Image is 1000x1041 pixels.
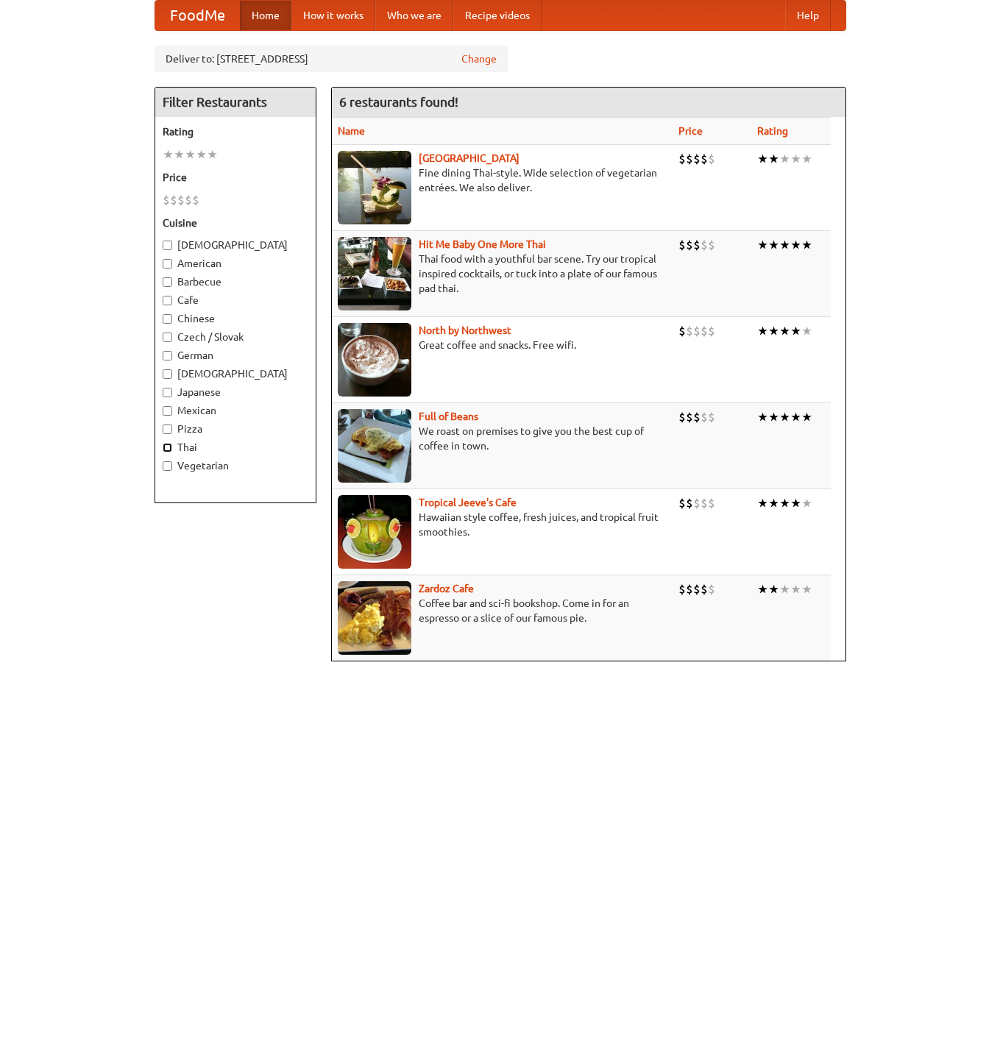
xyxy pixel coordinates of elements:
li: $ [686,581,693,597]
li: $ [701,409,708,425]
li: ★ [163,146,174,163]
li: $ [708,323,715,339]
label: Japanese [163,385,308,399]
h5: Price [163,170,308,185]
li: $ [708,495,715,511]
li: ★ [779,323,790,339]
li: $ [693,151,701,167]
a: Help [785,1,831,30]
li: $ [686,151,693,167]
input: Mexican [163,406,172,416]
li: ★ [779,151,790,167]
label: American [163,256,308,271]
li: ★ [801,237,812,253]
label: German [163,348,308,363]
li: ★ [768,151,779,167]
li: $ [177,192,185,208]
li: ★ [801,581,812,597]
li: ★ [757,237,768,253]
label: Czech / Slovak [163,330,308,344]
input: Barbecue [163,277,172,287]
a: Tropical Jeeve's Cafe [419,497,517,508]
li: $ [693,409,701,425]
li: $ [708,409,715,425]
input: Czech / Slovak [163,333,172,342]
li: $ [686,495,693,511]
input: Chinese [163,314,172,324]
div: Deliver to: [STREET_ADDRESS] [155,46,508,72]
li: ★ [196,146,207,163]
input: German [163,351,172,360]
a: Full of Beans [419,411,478,422]
img: north.jpg [338,323,411,397]
label: [DEMOGRAPHIC_DATA] [163,238,308,252]
li: $ [693,323,701,339]
li: $ [708,151,715,167]
a: North by Northwest [419,324,511,336]
li: ★ [207,146,218,163]
label: Chinese [163,311,308,326]
b: [GEOGRAPHIC_DATA] [419,152,519,164]
ng-pluralize: 6 restaurants found! [339,95,458,109]
li: $ [701,323,708,339]
a: FoodMe [155,1,240,30]
a: Recipe videos [453,1,542,30]
li: $ [192,192,199,208]
img: beans.jpg [338,409,411,483]
li: $ [693,237,701,253]
li: ★ [801,323,812,339]
input: Vegetarian [163,461,172,471]
li: $ [678,237,686,253]
input: Japanese [163,388,172,397]
li: $ [701,151,708,167]
li: ★ [790,323,801,339]
p: We roast on premises to give you the best cup of coffee in town. [338,424,667,453]
input: [DEMOGRAPHIC_DATA] [163,369,172,379]
a: Rating [757,125,788,137]
li: ★ [779,409,790,425]
li: $ [701,237,708,253]
li: ★ [779,495,790,511]
p: Fine dining Thai-style. Wide selection of vegetarian entrées. We also deliver. [338,166,667,195]
img: babythai.jpg [338,237,411,310]
input: Pizza [163,424,172,434]
li: ★ [174,146,185,163]
li: $ [693,495,701,511]
li: ★ [801,151,812,167]
li: ★ [801,495,812,511]
a: Hit Me Baby One More Thai [419,238,546,250]
li: ★ [757,409,768,425]
img: satay.jpg [338,151,411,224]
input: Cafe [163,296,172,305]
a: Home [240,1,291,30]
li: ★ [768,323,779,339]
label: Thai [163,440,308,455]
li: $ [678,151,686,167]
li: ★ [779,581,790,597]
li: ★ [757,323,768,339]
li: ★ [757,495,768,511]
li: $ [701,495,708,511]
a: Name [338,125,365,137]
li: $ [678,495,686,511]
li: $ [163,192,170,208]
a: Zardoz Cafe [419,583,474,594]
li: ★ [185,146,196,163]
a: How it works [291,1,375,30]
li: $ [686,237,693,253]
input: Thai [163,443,172,452]
input: [DEMOGRAPHIC_DATA] [163,241,172,250]
li: ★ [790,237,801,253]
p: Coffee bar and sci-fi bookshop. Come in for an espresso or a slice of our famous pie. [338,596,667,625]
p: Great coffee and snacks. Free wifi. [338,338,667,352]
li: $ [185,192,192,208]
li: $ [693,581,701,597]
li: ★ [757,151,768,167]
li: $ [678,409,686,425]
label: [DEMOGRAPHIC_DATA] [163,366,308,381]
li: ★ [801,409,812,425]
